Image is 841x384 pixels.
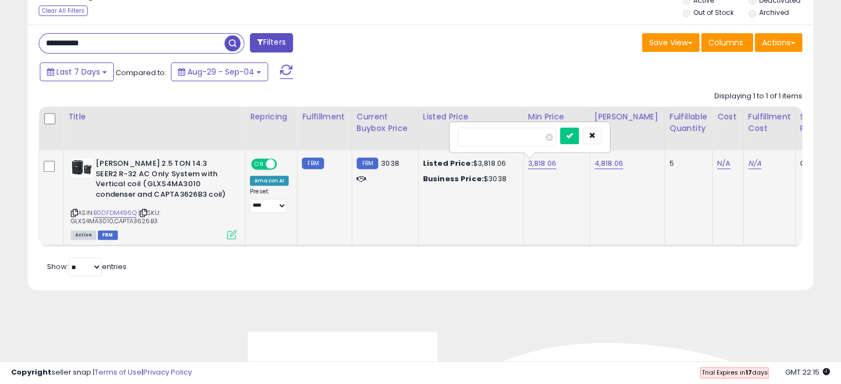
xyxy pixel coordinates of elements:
[56,66,100,77] span: Last 7 Days
[71,159,93,177] img: 411n1sDVynL._SL40_.jpg
[755,33,802,52] button: Actions
[252,160,266,169] span: ON
[800,111,822,134] div: Ship Price
[250,188,289,213] div: Preset:
[381,158,399,169] span: 3038
[39,6,88,16] div: Clear All Filters
[71,208,160,225] span: | SKU: GLXS4MA3010,CAPTA3626B3
[68,111,241,123] div: Title
[250,176,289,186] div: Amazon AI
[275,160,293,169] span: OFF
[171,62,268,81] button: Aug-29 - Sep-04
[423,111,519,123] div: Listed Price
[71,230,96,240] span: All listings currently available for purchase on Amazon
[423,173,484,184] b: Business Price:
[717,158,730,169] a: N/A
[693,8,734,17] label: Out of Stock
[47,261,127,272] span: Show: entries
[423,159,515,169] div: $3,818.06
[800,159,818,169] div: 0.00
[357,157,378,169] small: FBM
[642,33,699,52] button: Save View
[701,33,753,52] button: Columns
[717,111,739,123] div: Cost
[250,33,293,52] button: Filters
[708,37,743,48] span: Columns
[670,111,708,134] div: Fulfillable Quantity
[116,67,166,78] span: Compared to:
[93,208,137,218] a: B0DFDM496Q
[528,158,556,169] a: 3,818.06
[423,174,515,184] div: $3038
[357,111,414,134] div: Current Buybox Price
[302,111,347,123] div: Fulfillment
[302,157,323,169] small: FBM
[98,230,118,240] span: FBM
[423,158,473,169] b: Listed Price:
[71,159,237,238] div: ASIN:
[40,62,114,81] button: Last 7 Days
[759,8,788,17] label: Archived
[528,111,585,123] div: Min Price
[96,159,230,202] b: [PERSON_NAME] 2.5 TON 14.3 SEER2 R-32 AC Only System with Vertical coil (GLXS4MA3010 condenser an...
[670,159,704,169] div: 5
[250,111,292,123] div: Repricing
[748,158,761,169] a: N/A
[187,66,254,77] span: Aug-29 - Sep-04
[748,111,791,134] div: Fulfillment Cost
[594,158,623,169] a: 4,818.06
[594,111,660,123] div: [PERSON_NAME]
[714,91,802,102] div: Displaying 1 to 1 of 1 items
